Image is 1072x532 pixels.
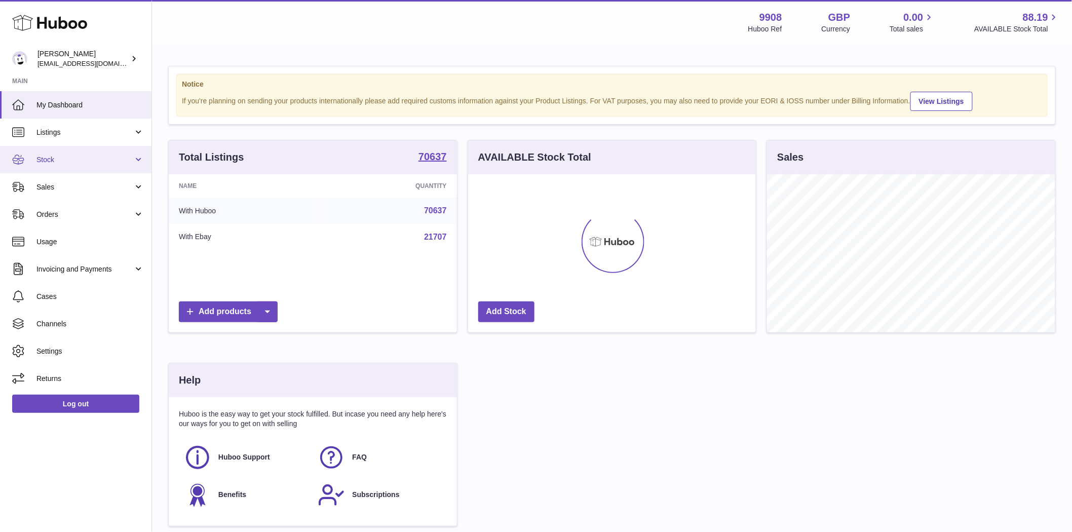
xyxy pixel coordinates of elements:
[974,11,1060,34] a: 88.19 AVAILABLE Stock Total
[1023,11,1048,24] span: 88.19
[777,150,803,164] h3: Sales
[904,11,924,24] span: 0.00
[910,92,973,111] a: View Listings
[169,198,321,224] td: With Huboo
[169,174,321,198] th: Name
[36,155,133,165] span: Stock
[182,80,1042,89] strong: Notice
[36,292,144,301] span: Cases
[478,301,534,322] a: Add Stock
[36,210,133,219] span: Orders
[424,233,447,241] a: 21707
[36,374,144,384] span: Returns
[352,490,399,500] span: Subscriptions
[478,150,591,164] h3: AVAILABLE Stock Total
[36,128,133,137] span: Listings
[36,237,144,247] span: Usage
[179,150,244,164] h3: Total Listings
[36,264,133,274] span: Invoicing and Payments
[36,319,144,329] span: Channels
[352,452,367,462] span: FAQ
[179,301,278,322] a: Add products
[890,24,935,34] span: Total sales
[318,444,441,471] a: FAQ
[321,174,457,198] th: Quantity
[37,59,149,67] span: [EMAIL_ADDRESS][DOMAIN_NAME]
[890,11,935,34] a: 0.00 Total sales
[37,49,129,68] div: [PERSON_NAME]
[974,24,1060,34] span: AVAILABLE Stock Total
[169,224,321,250] td: With Ebay
[759,11,782,24] strong: 9908
[218,452,270,462] span: Huboo Support
[12,395,139,413] a: Log out
[184,444,308,471] a: Huboo Support
[179,409,447,429] p: Huboo is the easy way to get your stock fulfilled. But incase you need any help here's our ways f...
[184,481,308,509] a: Benefits
[318,481,441,509] a: Subscriptions
[748,24,782,34] div: Huboo Ref
[36,347,144,356] span: Settings
[36,100,144,110] span: My Dashboard
[418,151,447,162] strong: 70637
[182,90,1042,111] div: If you're planning on sending your products internationally please add required customs informati...
[12,51,27,66] img: internalAdmin-9908@internal.huboo.com
[418,151,447,164] a: 70637
[179,373,201,387] h3: Help
[36,182,133,192] span: Sales
[828,11,850,24] strong: GBP
[822,24,851,34] div: Currency
[218,490,246,500] span: Benefits
[424,206,447,215] a: 70637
